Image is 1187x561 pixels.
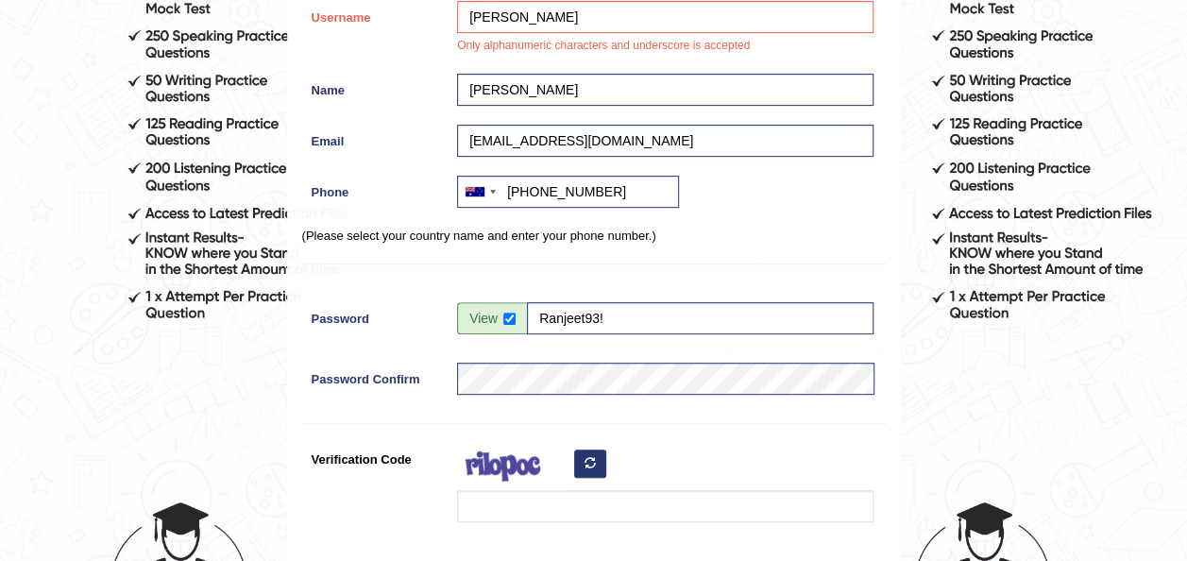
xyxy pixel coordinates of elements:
[302,125,449,150] label: Email
[302,302,449,328] label: Password
[302,74,449,99] label: Name
[302,1,449,26] label: Username
[457,176,679,208] input: +61 412 345 678
[503,313,516,325] input: Show/Hide Password
[302,176,449,201] label: Phone
[302,443,449,468] label: Verification Code
[458,177,501,207] div: Australia: +61
[302,227,886,245] p: (Please select your country name and enter your phone number.)
[302,363,449,388] label: Password Confirm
